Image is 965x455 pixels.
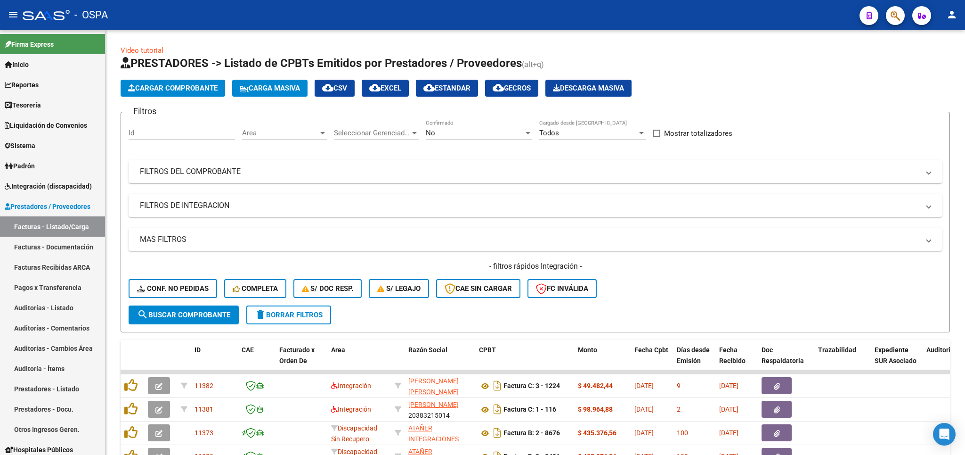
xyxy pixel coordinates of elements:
[719,382,738,389] span: [DATE]
[818,346,856,354] span: Trazabilidad
[758,340,814,381] datatable-header-cell: Doc Respaldatoria
[331,424,377,443] span: Discapacidad Sin Recupero
[195,382,213,389] span: 11382
[232,80,308,97] button: Carga Masiva
[140,166,919,177] mat-panel-title: FILTROS DEL COMPROBANTE
[631,340,673,381] datatable-header-cell: Fecha Cpbt
[5,445,73,455] span: Hospitales Públicos
[5,59,29,70] span: Inicio
[121,46,163,55] a: Video tutorial
[545,80,632,97] app-download-masive: Descarga masiva de comprobantes (adjuntos)
[491,378,503,393] i: Descargar documento
[331,405,371,413] span: Integración
[762,346,804,364] span: Doc Respaldatoria
[408,423,471,443] div: 30716229978
[276,340,327,381] datatable-header-cell: Facturado x Orden De
[334,129,410,137] span: Seleccionar Gerenciador
[191,340,238,381] datatable-header-cell: ID
[195,346,201,354] span: ID
[5,161,35,171] span: Padrón
[503,382,560,390] strong: Factura C: 3 - 1224
[491,402,503,417] i: Descargar documento
[875,346,916,364] span: Expediente SUR Asociado
[240,84,300,92] span: Carga Masiva
[493,82,504,93] mat-icon: cloud_download
[121,57,522,70] span: PRESTADORES -> Listado de CPBTs Emitidos por Prestadores / Proveedores
[539,129,559,137] span: Todos
[408,346,447,354] span: Razón Social
[946,9,957,20] mat-icon: person
[137,309,148,320] mat-icon: search
[5,181,92,191] span: Integración (discapacidad)
[129,279,217,298] button: Conf. no pedidas
[926,346,954,354] span: Auditoria
[242,346,254,354] span: CAE
[664,128,732,139] span: Mostrar totalizadores
[677,346,710,364] span: Días desde Emisión
[719,346,746,364] span: Fecha Recibido
[574,340,631,381] datatable-header-cell: Monto
[503,406,556,414] strong: Factura C: 1 - 116
[246,306,331,324] button: Borrar Filtros
[322,84,347,92] span: CSV
[522,60,544,69] span: (alt+q)
[677,429,688,437] span: 100
[475,340,574,381] datatable-header-cell: CPBT
[553,84,624,92] span: Descarga Masiva
[719,405,738,413] span: [DATE]
[302,284,354,293] span: S/ Doc Resp.
[129,105,161,118] h3: Filtros
[137,311,230,319] span: Buscar Comprobante
[362,80,409,97] button: EXCEL
[195,429,213,437] span: 11373
[408,399,471,419] div: 20383215014
[128,84,218,92] span: Cargar Comprobante
[233,284,278,293] span: Completa
[491,425,503,440] i: Descargar documento
[408,377,459,396] span: [PERSON_NAME] [PERSON_NAME]
[673,340,715,381] datatable-header-cell: Días desde Emisión
[814,340,871,381] datatable-header-cell: Trazabilidad
[479,346,496,354] span: CPBT
[140,234,919,245] mat-panel-title: MAS FILTROS
[416,80,478,97] button: Estandar
[445,284,512,293] span: CAE SIN CARGAR
[315,80,355,97] button: CSV
[5,100,41,110] span: Tesorería
[933,423,956,446] div: Open Intercom Messenger
[327,340,391,381] datatable-header-cell: Area
[408,401,459,408] span: [PERSON_NAME]
[408,376,471,396] div: 27260684340
[279,346,315,364] span: Facturado x Orden De
[426,129,435,137] span: No
[5,201,90,212] span: Prestadores / Proveedores
[423,82,435,93] mat-icon: cloud_download
[5,39,54,50] span: Firma Express
[129,261,942,272] h4: - filtros rápidos Integración -
[719,429,738,437] span: [DATE]
[242,129,318,137] span: Area
[238,340,276,381] datatable-header-cell: CAE
[377,284,421,293] span: S/ legajo
[423,84,470,92] span: Estandar
[5,141,35,151] span: Sistema
[5,80,39,90] span: Reportes
[677,382,681,389] span: 9
[408,424,459,454] span: ATAÑER INTEGRACIONES S.R.L
[121,80,225,97] button: Cargar Comprobante
[677,405,681,413] span: 2
[5,120,87,131] span: Liquidación de Convenios
[369,84,401,92] span: EXCEL
[74,5,108,25] span: - OSPA
[578,405,613,413] strong: $ 98.964,88
[405,340,475,381] datatable-header-cell: Razón Social
[715,340,758,381] datatable-header-cell: Fecha Recibido
[578,346,597,354] span: Monto
[493,84,531,92] span: Gecros
[293,279,362,298] button: S/ Doc Resp.
[634,346,668,354] span: Fecha Cpbt
[369,82,381,93] mat-icon: cloud_download
[331,382,371,389] span: Integración
[578,382,613,389] strong: $ 49.482,44
[578,429,616,437] strong: $ 435.376,56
